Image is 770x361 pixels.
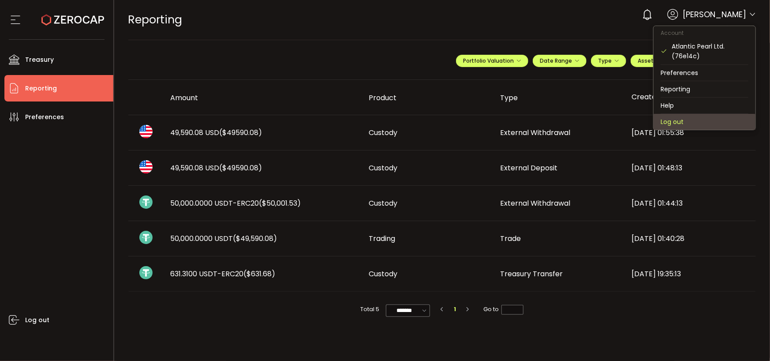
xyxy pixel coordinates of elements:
[171,198,301,208] span: 50,000.0000 USDT-ERC20
[128,12,183,27] span: Reporting
[25,111,64,124] span: Preferences
[662,25,756,35] span: Atlantic Pearl Ltd. (76e14c)
[369,233,396,244] span: Trading
[171,128,262,138] span: 49,590.08 USD
[654,114,755,130] li: Log out
[25,53,54,66] span: Treasury
[483,305,523,314] span: Go to
[450,305,460,314] li: 1
[638,57,654,64] span: Asset
[369,163,398,173] span: Custody
[139,196,153,209] img: usdt_portfolio.svg
[139,160,153,173] img: usd_portfolio.svg
[360,305,379,314] span: Total 5
[171,233,277,244] span: 50,000.0000 USDT
[220,163,262,173] span: ($49590.08)
[369,198,398,208] span: Custody
[259,198,301,208] span: ($50,001.53)
[654,65,755,81] li: Preferences
[654,29,691,37] span: Account
[139,231,153,244] img: usdt_portfolio.svg
[625,198,756,208] div: [DATE] 01:44:13
[362,93,493,103] div: Product
[625,233,756,244] div: [DATE] 01:40:28
[654,98,755,113] li: Help
[493,93,625,103] div: Type
[139,125,153,138] img: usd_portfolio.svg
[25,314,49,327] span: Log out
[244,269,276,279] span: ($631.68)
[533,55,587,67] button: Date Range
[591,55,626,67] button: Type
[139,266,153,279] img: usdt_portfolio.svg
[625,128,756,138] div: [DATE] 01:55:38
[540,57,579,64] span: Date Range
[598,57,619,64] span: Type
[456,55,528,67] button: Portfolio Valuation
[625,269,756,279] div: [DATE] 19:35:13
[683,8,746,20] span: [PERSON_NAME]
[501,198,571,208] span: External Withdrawal
[369,269,398,279] span: Custody
[233,233,277,244] span: ($49,590.08)
[625,90,756,105] div: Created At
[463,57,521,64] span: Portfolio Valuation
[164,93,362,103] div: Amount
[625,163,756,173] div: [DATE] 01:48:13
[501,163,558,173] span: External Deposit
[220,128,262,138] span: ($49590.08)
[654,81,755,97] li: Reporting
[171,269,276,279] span: 631.3100 USDT-ERC20
[501,128,571,138] span: External Withdrawal
[369,128,398,138] span: Custody
[501,233,521,244] span: Trade
[501,269,563,279] span: Treasury Transfer
[672,41,748,61] div: Atlantic Pearl Ltd. (76e14c)
[631,55,668,67] button: Asset
[25,82,57,95] span: Reporting
[726,319,770,361] iframe: Chat Widget
[171,163,262,173] span: 49,590.08 USD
